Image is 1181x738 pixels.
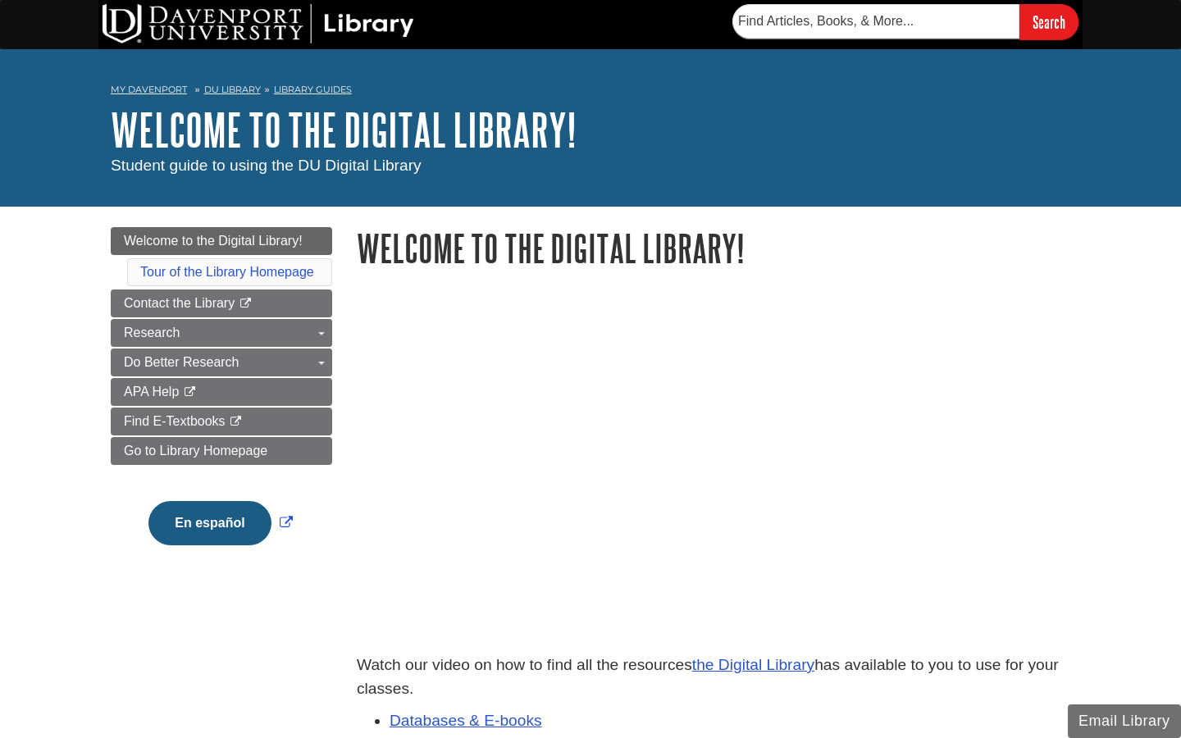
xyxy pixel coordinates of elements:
[390,712,542,729] a: Databases & E-books
[183,387,197,398] i: This link opens in a new window
[111,378,332,406] a: APA Help
[103,4,414,43] img: DU Library
[732,4,1078,39] form: Searches DU Library's articles, books, and more
[204,84,261,95] a: DU Library
[274,84,352,95] a: Library Guides
[692,656,814,673] a: the Digital Library
[357,227,1070,269] h1: Welcome to the Digital Library!
[1068,704,1181,738] button: Email Library
[111,348,332,376] a: Do Better Research
[111,437,332,465] a: Go to Library Homepage
[148,501,271,545] button: En español
[111,227,332,255] a: Welcome to the Digital Library!
[144,516,296,530] a: Link opens in new window
[111,104,577,155] a: Welcome to the Digital Library!
[229,417,243,427] i: This link opens in a new window
[111,79,1070,105] nav: breadcrumb
[732,4,1019,39] input: Find Articles, Books, & More...
[111,408,332,435] a: Find E-Textbooks
[111,289,332,317] a: Contact the Library
[111,83,187,97] a: My Davenport
[1019,4,1078,39] input: Search
[111,319,332,347] a: Research
[124,414,226,428] span: Find E-Textbooks
[140,265,314,279] a: Tour of the Library Homepage
[111,157,422,174] span: Student guide to using the DU Digital Library
[124,385,179,399] span: APA Help
[124,326,180,339] span: Research
[357,654,1070,701] p: Watch our video on how to find all the resources has available to you to use for your classes.
[111,227,332,573] div: Guide Page Menu
[124,355,239,369] span: Do Better Research
[124,444,267,458] span: Go to Library Homepage
[124,234,303,248] span: Welcome to the Digital Library!
[239,298,253,309] i: This link opens in a new window
[124,296,235,310] span: Contact the Library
